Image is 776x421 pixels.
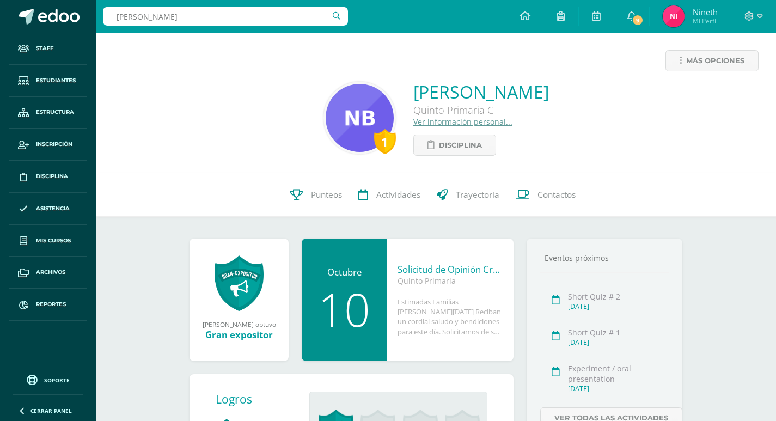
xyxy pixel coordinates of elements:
[439,135,482,155] span: Disciplina
[9,257,87,289] a: Archivos
[376,189,420,200] span: Actividades
[200,328,278,341] div: Gran expositor
[568,384,665,393] div: [DATE]
[693,16,718,26] span: Mi Perfil
[568,327,665,338] div: Short Quiz # 1
[13,372,83,387] a: Soporte
[568,338,665,347] div: [DATE]
[568,363,665,384] div: Experiment / oral presentation
[313,266,376,278] div: Octubre
[216,392,301,407] div: Logros
[413,117,512,127] a: Ver información personal...
[429,173,508,217] a: Trayectoria
[313,286,376,332] div: 10
[200,320,278,328] div: [PERSON_NAME] obtuvo
[537,189,576,200] span: Contactos
[36,204,70,213] span: Asistencia
[398,263,503,276] div: Solicitud de Opinión Creciendo en Familia
[686,51,744,71] span: Más opciones
[9,161,87,193] a: Disciplina
[9,129,87,161] a: Inscripción
[9,33,87,65] a: Staff
[568,302,665,311] div: [DATE]
[413,80,549,103] a: [PERSON_NAME]
[36,140,72,149] span: Inscripción
[350,173,429,217] a: Actividades
[36,76,76,85] span: Estudiantes
[9,65,87,97] a: Estudiantes
[413,135,496,156] a: Disciplina
[36,300,66,309] span: Reportes
[663,5,685,27] img: 8ed068964868c7526d8028755c0074ec.png
[508,173,584,217] a: Contactos
[540,253,669,263] div: Eventos próximos
[9,289,87,321] a: Reportes
[374,129,396,154] div: 1
[30,407,72,414] span: Cerrar panel
[9,225,87,257] a: Mis cursos
[36,268,65,277] span: Archivos
[413,103,549,117] div: Quinto Primaria C
[568,291,665,302] div: Short Quiz # 2
[398,297,503,337] div: Estimadas Familias [PERSON_NAME][DATE] Reciban un cordial saludo y bendiciones para este día. Sol...
[9,97,87,129] a: Estructura
[9,193,87,225] a: Asistencia
[36,108,74,117] span: Estructura
[36,236,71,245] span: Mis cursos
[693,7,718,17] span: Nineth
[665,50,759,71] a: Más opciones
[282,173,350,217] a: Punteos
[36,172,68,181] span: Disciplina
[36,44,53,53] span: Staff
[311,189,342,200] span: Punteos
[456,189,499,200] span: Trayectoria
[44,376,70,384] span: Soporte
[326,84,394,152] img: df03b6e0587472d6c1398d8ed1476d99.png
[103,7,348,26] input: Busca un usuario...
[632,14,644,26] span: 9
[398,276,503,286] div: Quinto Primaria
